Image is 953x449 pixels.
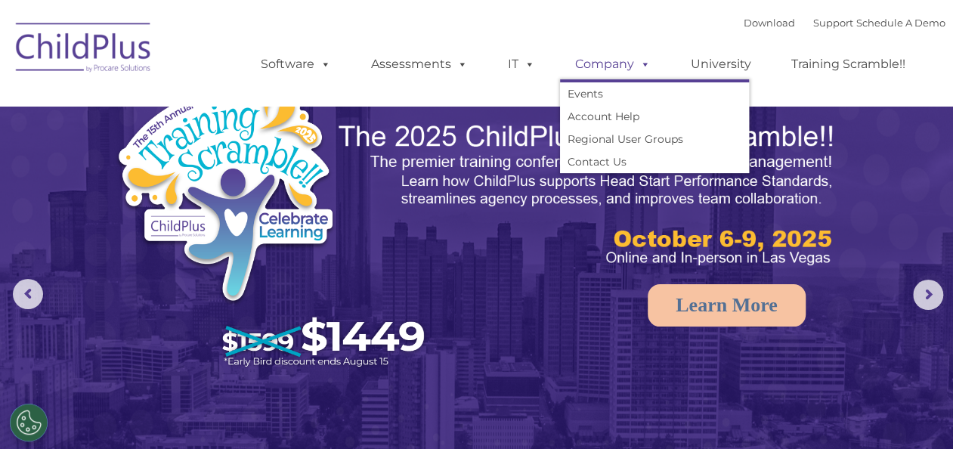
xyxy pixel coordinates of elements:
[560,82,749,105] a: Events
[560,49,666,79] a: Company
[210,100,256,111] span: Last name
[856,17,945,29] a: Schedule A Demo
[648,284,806,327] a: Learn More
[560,150,749,173] a: Contact Us
[560,105,749,128] a: Account Help
[210,162,274,173] span: Phone number
[813,17,853,29] a: Support
[744,17,795,29] a: Download
[560,128,749,150] a: Regional User Groups
[246,49,346,79] a: Software
[493,49,550,79] a: IT
[356,49,483,79] a: Assessments
[776,49,921,79] a: Training Scramble!!
[744,17,945,29] font: |
[676,49,766,79] a: University
[10,404,48,441] button: Cookies Settings
[8,12,159,88] img: ChildPlus by Procare Solutions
